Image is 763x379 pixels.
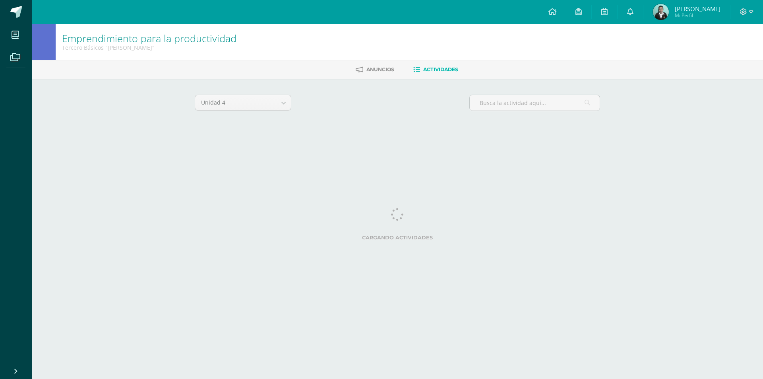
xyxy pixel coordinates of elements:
[195,95,291,110] a: Unidad 4
[62,44,236,51] div: Tercero Básicos 'Arquimedes'
[413,63,458,76] a: Actividades
[62,31,236,45] a: Emprendimiento para la productividad
[653,4,669,20] img: 5c4299ecb9f95ec111dcfc535c7eab6c.png
[423,66,458,72] span: Actividades
[366,66,394,72] span: Anuncios
[201,95,270,110] span: Unidad 4
[62,33,236,44] h1: Emprendimiento para la productividad
[470,95,600,111] input: Busca la actividad aquí...
[356,63,394,76] a: Anuncios
[675,5,720,13] span: [PERSON_NAME]
[675,12,720,19] span: Mi Perfil
[195,235,600,241] label: Cargando actividades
